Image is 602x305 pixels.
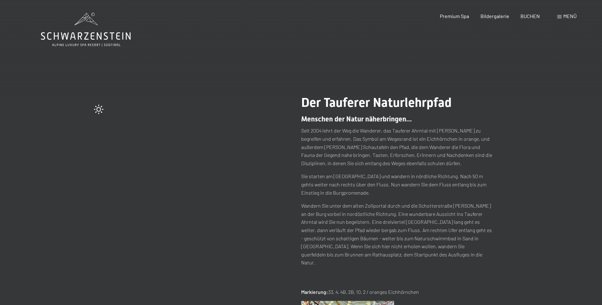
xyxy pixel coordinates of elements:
span: Der Tauferer Naturlehrpfad [301,95,452,110]
p: Sie starten am [GEOGRAPHIC_DATA] und wandern in nördliche Richtung. Nach 50 m gehts weiter nach r... [301,172,493,197]
span: Menü [563,13,577,19]
strong: Markierung: [301,289,328,295]
a: BUCHEN [520,13,540,19]
a: Premium Spa [440,13,469,19]
p: 33, 4, 4B, 2B, 10, 2 / oranges Eichhörnchen [301,272,493,296]
p: Seit 2004 lehrt der Weg die Wanderer, das Tauferer Ahrntal mit [PERSON_NAME] zu begreifen und erf... [301,127,493,167]
span: Menschen der Natur näherbringen... [301,115,412,123]
p: Wandern Sie unter dem alten Zollportal durch und die Schotterstraße [PERSON_NAME] an der Burg vor... [301,202,493,267]
a: Bildergalerie [480,13,509,19]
